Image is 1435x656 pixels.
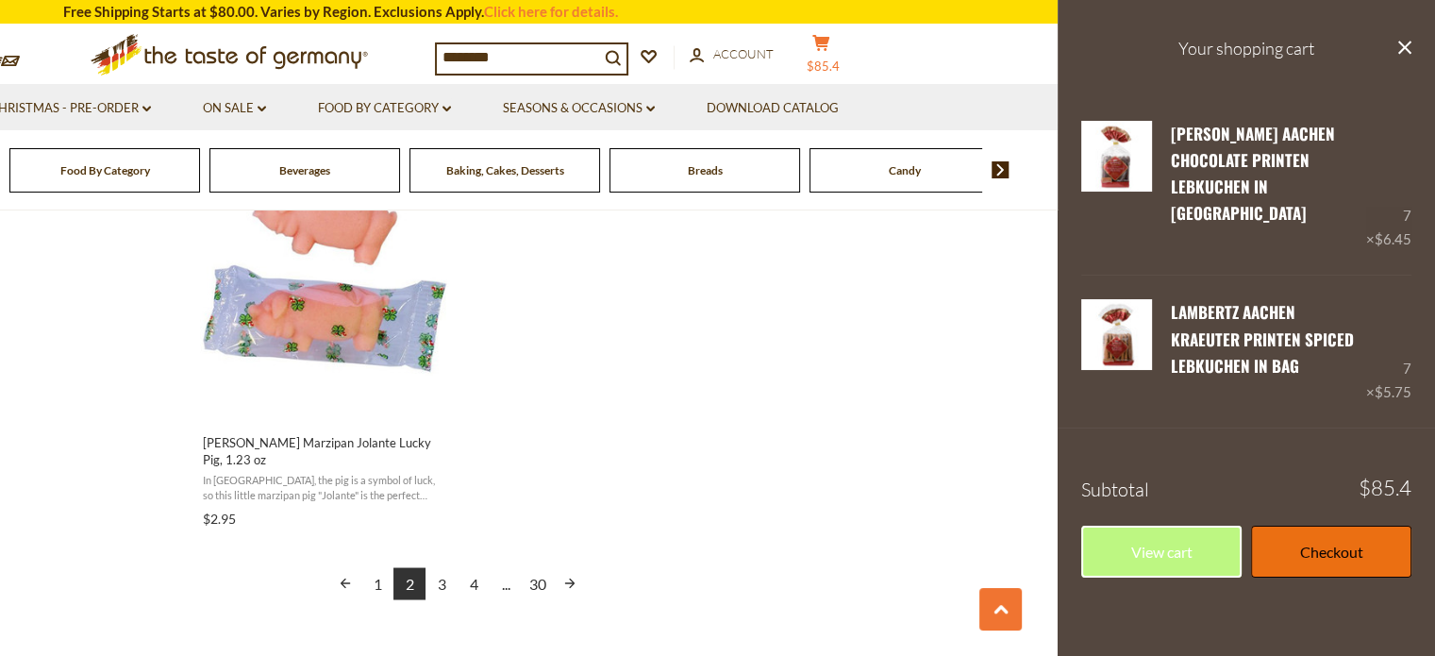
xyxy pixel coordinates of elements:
[203,98,266,119] a: On Sale
[1081,299,1152,370] img: Lambertz Aachen "Kraeuter Printen" Spiced Lebkuchen in Bag
[554,567,586,599] a: Next page
[1366,299,1411,404] div: 7 ×
[1366,121,1411,252] div: 7 ×
[992,161,1010,178] img: next arrow
[393,567,425,599] a: 2
[793,34,850,81] button: $85.4
[1359,478,1411,498] span: $85.4
[503,98,655,119] a: Seasons & Occasions
[425,567,458,599] a: 3
[279,163,330,177] a: Beverages
[713,46,774,61] span: Account
[318,98,451,119] a: Food By Category
[200,153,450,403] img: Funsch Marzipan Jolante Lucky Pig, 1.23 oz
[1081,121,1152,192] img: Lambertz Aachen "Chocolate Printen "Lebkuchen in Bag
[807,59,840,74] span: $85.4
[1081,478,1149,501] span: Subtotal
[1251,526,1411,578] a: Checkout
[1171,300,1354,378] a: Lambertz Aachen Kraeuter Printen Spiced Lebkuchen in Bag
[458,567,490,599] a: 4
[203,510,236,526] span: $2.95
[1171,122,1335,226] a: [PERSON_NAME] Aachen Chocolate Printen Lebkuchen in [GEOGRAPHIC_DATA]
[203,472,447,501] span: In [GEOGRAPHIC_DATA], the pig is a symbol of luck, so this little marzipan pig "Jolante" is the p...
[446,163,564,177] a: Baking, Cakes, Desserts
[329,567,361,599] a: Previous page
[1375,383,1411,400] span: $5.75
[707,98,839,119] a: Download Catalog
[889,163,921,177] a: Candy
[484,3,618,20] a: Click here for details.
[688,163,723,177] a: Breads
[1081,526,1242,578] a: View cart
[203,567,713,602] div: Pagination
[1375,230,1411,247] span: $6.45
[522,567,554,599] a: 30
[690,44,774,65] a: Account
[200,136,450,532] a: Funsch Marzipan Jolante Lucky Pig, 1.23 oz
[203,433,447,467] span: [PERSON_NAME] Marzipan Jolante Lucky Pig, 1.23 oz
[60,163,150,177] a: Food By Category
[361,567,393,599] a: 1
[490,567,522,599] span: ...
[1081,121,1152,252] a: Lambertz Aachen "Chocolate Printen "Lebkuchen in Bag
[1081,299,1152,404] a: Lambertz Aachen "Kraeuter Printen" Spiced Lebkuchen in Bag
